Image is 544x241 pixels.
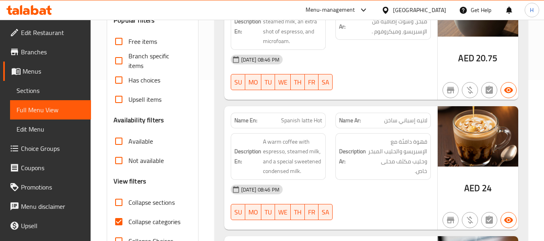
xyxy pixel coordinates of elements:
span: Coupons [21,163,85,173]
span: A small coffee with steamed milk, an extra shot of espresso, and microfoam. [263,7,323,46]
button: Available [501,212,517,228]
button: Not branch specific item [443,82,459,98]
span: FR [308,206,315,218]
span: SA [322,206,329,218]
button: Available [501,82,517,98]
span: TU [265,76,272,88]
a: Choice Groups [3,139,91,158]
span: Upsell items [128,95,161,104]
span: [DATE] 08:46 PM [238,56,283,64]
a: Menu disclaimer [3,197,91,216]
div: [GEOGRAPHIC_DATA] [393,6,446,14]
span: Not available [128,156,164,165]
a: Sections [10,81,91,100]
button: Not branch specific item [443,212,459,228]
button: Not has choices [481,82,497,98]
span: TH [294,206,302,218]
span: Spanish latte Hot [281,116,322,125]
button: TH [291,74,305,90]
button: SA [319,74,333,90]
button: WE [275,74,291,90]
span: WE [278,206,288,218]
span: Upsell [21,221,85,231]
a: Edit Menu [10,119,91,139]
button: TU [261,74,275,90]
span: H [530,6,534,14]
span: Available [128,136,153,146]
span: MO [248,206,258,218]
span: Menus [23,66,85,76]
strong: Name Ar: [339,116,361,125]
button: FR [305,74,319,90]
span: [DATE] 08:46 PM [238,186,283,194]
span: TU [265,206,272,218]
span: AED [458,50,474,66]
button: TH [291,204,305,220]
span: Edit Restaurant [21,28,85,37]
span: Sections [17,86,85,95]
button: Purchased item [462,82,478,98]
span: قهوة صغيرة مع حليب مبخر، وشوت إضافية من الإسبريسو، وميكروفوم . [368,7,427,37]
span: Branch specific items [128,51,185,70]
span: Menu disclaimer [21,202,85,211]
span: Has choices [128,75,160,85]
h3: View filters [114,177,146,186]
span: Branches [21,47,85,57]
span: SU [234,76,242,88]
span: MO [248,76,258,88]
a: Menus [3,62,91,81]
button: TU [261,204,275,220]
img: Spanish_Latte_Hot_638933116489166422.jpg [438,106,518,167]
h3: Popular filters [114,16,191,25]
span: FR [308,76,315,88]
span: AED [464,180,480,196]
a: Promotions [3,177,91,197]
button: Not has choices [481,212,497,228]
button: FR [305,204,319,220]
span: Free items [128,37,157,46]
span: Collapse sections [128,198,175,207]
span: 20.75 [476,50,498,66]
button: SU [231,204,245,220]
strong: Description Ar: [339,146,366,166]
button: MO [245,74,261,90]
span: Full Menu View [17,105,85,115]
strong: Description En: [234,146,261,166]
span: Choice Groups [21,144,85,153]
a: Edit Restaurant [3,23,91,42]
strong: Name En: [234,116,257,125]
span: قهوة دافئة مع الإسبريسو والحليب المبخر وحليب مكثف محلى خاص. [368,137,427,176]
button: SA [319,204,333,220]
button: Purchased item [462,212,478,228]
a: Branches [3,42,91,62]
span: Promotions [21,182,85,192]
h3: Availability filters [114,115,164,125]
span: SA [322,76,329,88]
span: 24 [482,180,492,196]
div: Menu-management [306,5,355,15]
strong: Description Ar: [339,12,366,31]
button: MO [245,204,261,220]
a: Full Menu View [10,100,91,119]
span: WE [278,76,288,88]
span: TH [294,76,302,88]
button: SU [231,74,245,90]
span: Collapse categories [128,217,180,227]
a: Coupons [3,158,91,177]
span: Edit Menu [17,124,85,134]
a: Upsell [3,216,91,235]
span: A warm coffee with espresso, steamed milk, and a special sweetened condensed milk. [263,137,323,176]
span: SU [234,206,242,218]
span: لاتيه إسباني ساخن [384,116,427,125]
button: WE [275,204,291,220]
strong: Description En: [234,16,261,36]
